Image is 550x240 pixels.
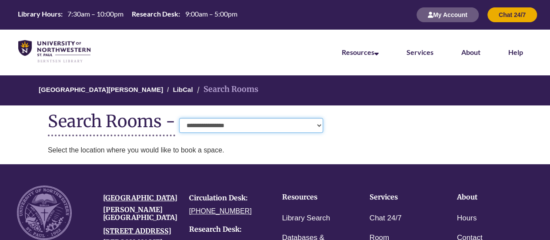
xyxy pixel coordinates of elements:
[67,10,123,18] span: 7:30am – 10:00pm
[14,9,64,19] th: Library Hours:
[282,212,330,225] a: Library Search
[128,9,181,19] th: Research Desk:
[173,86,193,93] a: LibCal
[407,48,433,56] a: Services
[487,11,537,18] a: Chat 24/7
[195,83,258,96] li: Search Rooms
[508,48,523,56] a: Help
[417,11,479,18] a: My Account
[457,193,517,201] h4: About
[48,112,175,136] div: Search Rooms -
[189,226,262,233] h4: Research Desk:
[14,9,240,20] a: Hours Today
[461,48,480,56] a: About
[370,212,402,225] a: Chat 24/7
[39,86,163,93] a: [GEOGRAPHIC_DATA][PERSON_NAME]
[417,7,479,22] button: My Account
[457,212,477,225] a: Hours
[189,194,262,202] h4: Circulation Desk:
[370,193,430,201] h4: Services
[487,7,537,22] button: Chat 24/7
[185,10,237,18] span: 9:00am – 5:00pm
[48,145,502,155] p: Select the location where you would like to book a space.
[189,207,252,215] a: [PHONE_NUMBER]
[103,206,176,221] h4: [PERSON_NAME][GEOGRAPHIC_DATA]
[342,48,379,56] a: Resources
[18,40,90,63] img: UNWSP Library Logo
[103,193,177,202] a: [GEOGRAPHIC_DATA]
[48,75,502,105] nav: Breadcrumb
[282,193,342,201] h4: Resources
